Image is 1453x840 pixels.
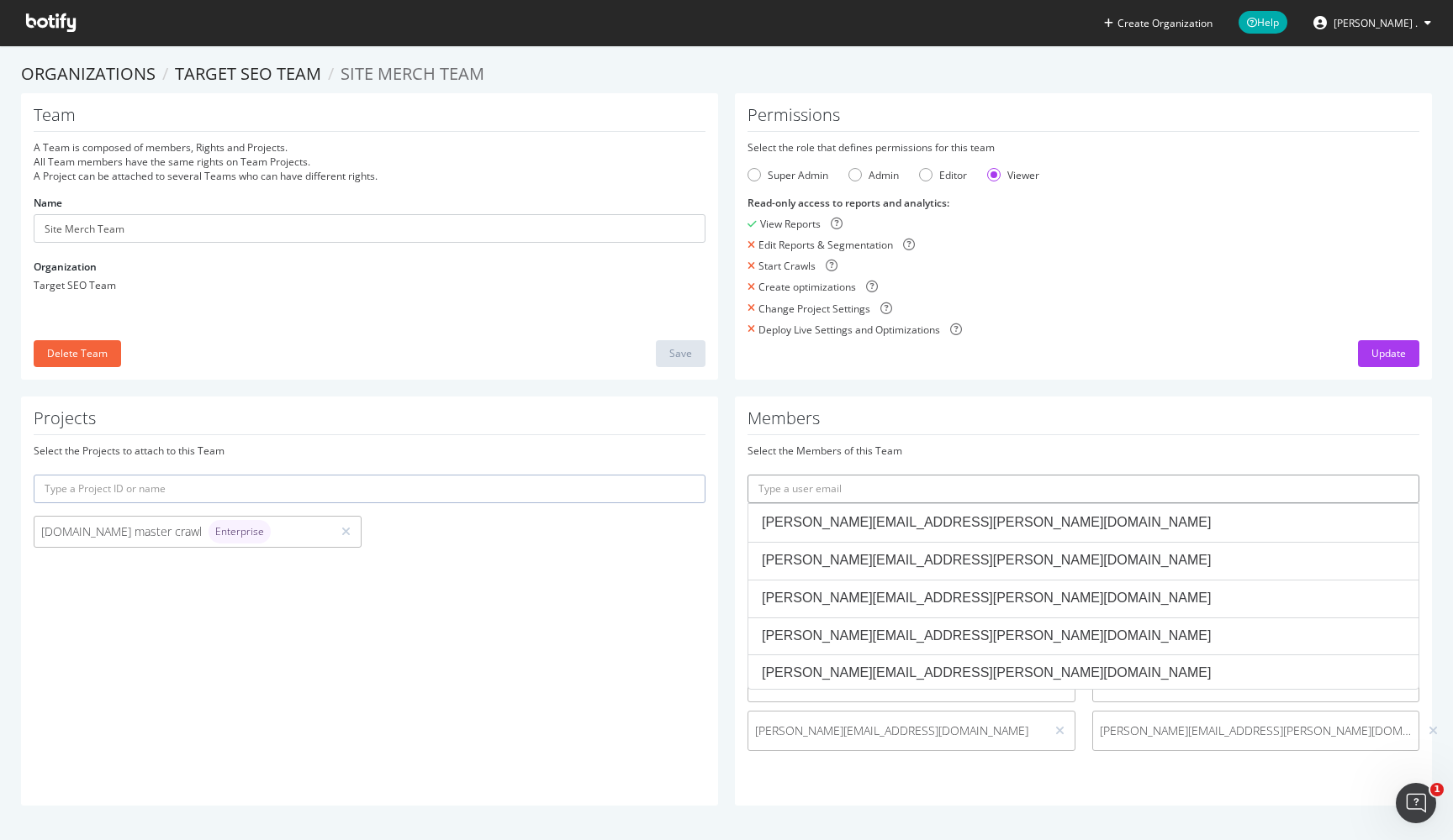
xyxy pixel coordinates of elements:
[34,196,62,210] label: Name
[748,106,1419,132] h1: Permissions
[755,722,1038,739] span: [PERSON_NAME][EMAIL_ADDRESS][DOMAIN_NAME]
[215,527,264,537] span: Enterprise
[34,340,121,367] button: Delete Team
[341,62,484,85] span: Site Merch Team
[987,168,1039,182] div: Viewer
[1396,783,1436,823] iframe: Intercom live chat
[748,409,1419,435] h1: Members
[762,551,1405,570] div: [PERSON_NAME][EMAIL_ADDRESS][PERSON_NAME][DOMAIN_NAME]
[762,513,1405,533] div: [PERSON_NAME][EMAIL_ADDRESS][PERSON_NAME][DOMAIN_NAME]
[669,346,692,360] div: Save
[656,340,705,367] button: Save
[209,520,271,543] div: brand label
[41,520,325,543] div: [DOMAIN_NAME] master crawl
[848,168,899,182] div: Admin
[1239,11,1287,34] span: Help
[34,106,705,132] h1: Team
[21,62,156,85] a: Organizations
[1300,9,1445,36] button: [PERSON_NAME] .
[748,196,1419,210] div: Read-only access to reports and analytics :
[748,140,1419,155] div: Select the role that defines permissions for this team
[34,214,705,243] input: Name
[34,409,705,435] h1: Projects
[762,627,1405,646] div: [PERSON_NAME][EMAIL_ADDRESS][PERSON_NAME][DOMAIN_NAME]
[762,589,1405,608] div: [PERSON_NAME][EMAIL_ADDRESS][PERSON_NAME][DOMAIN_NAME]
[1334,16,1418,30] span: Balajee .
[1430,783,1444,796] span: 1
[1103,15,1213,31] button: Create Organization
[175,62,321,85] a: Target SEO Team
[34,140,705,183] div: A Team is composed of members, Rights and Projects. All Team members have the same rights on Team...
[758,302,870,316] div: Change Project Settings
[1100,722,1413,739] span: [PERSON_NAME][EMAIL_ADDRESS][PERSON_NAME][DOMAIN_NAME]
[34,278,705,292] div: Target SEO Team
[748,168,828,182] div: Super Admin
[21,62,1432,87] ol: breadcrumbs
[869,168,899,182] div: Admin
[758,238,893,252] div: Edit Reports & Segmentation
[939,168,967,182] div: Editor
[1371,346,1406,360] div: Update
[768,168,828,182] div: Super Admin
[1007,168,1039,182] div: Viewer
[748,444,1419,458] div: Select the Members of this Team
[760,217,821,231] div: View Reports
[34,444,705,458] div: Select the Projects to attach to this Team
[758,280,856,294] div: Create optimizations
[919,168,967,182] div: Editor
[758,259,816,273] div: Start Crawls
[1358,340,1419,367] button: Update
[748,475,1419,503] input: Type a user email
[34,475,705,503] input: Type a Project ID or name
[758,323,940,337] div: Deploy Live Settings and Optimizations
[762,664,1405,683] div: [PERSON_NAME][EMAIL_ADDRESS][PERSON_NAME][DOMAIN_NAME]
[47,346,108,360] div: Delete Team
[34,260,97,274] label: Organization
